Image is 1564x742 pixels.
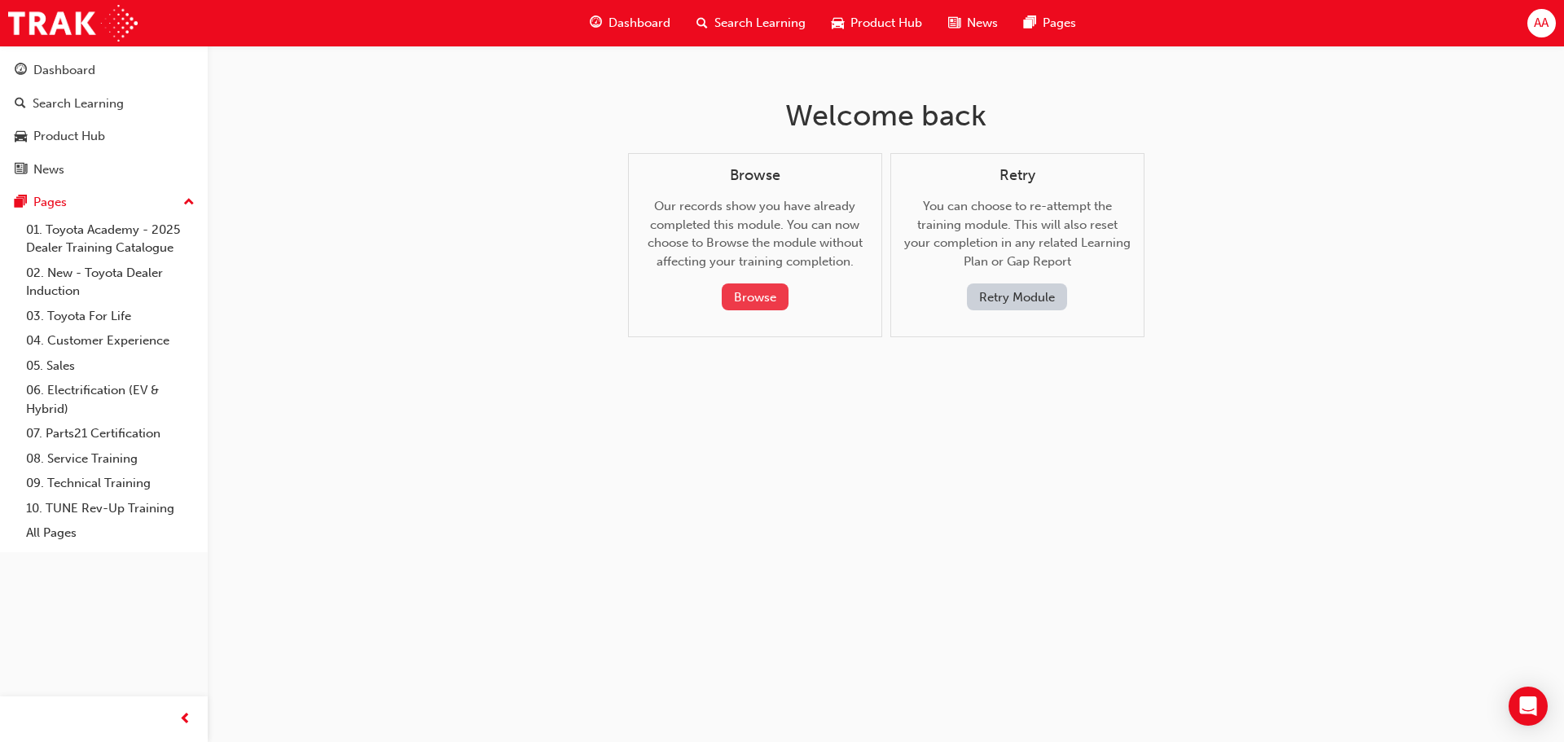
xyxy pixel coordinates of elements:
[1024,13,1036,33] span: pages-icon
[20,496,201,521] a: 10. TUNE Rev-Up Training
[1011,7,1089,40] a: pages-iconPages
[1534,14,1549,33] span: AA
[683,7,819,40] a: search-iconSearch Learning
[15,97,26,112] span: search-icon
[642,167,868,311] div: Our records show you have already completed this module. You can now choose to Browse the module ...
[15,163,27,178] span: news-icon
[967,14,998,33] span: News
[7,55,201,86] a: Dashboard
[850,14,922,33] span: Product Hub
[20,446,201,472] a: 08. Service Training
[20,304,201,329] a: 03. Toyota For Life
[1043,14,1076,33] span: Pages
[608,14,670,33] span: Dashboard
[20,471,201,496] a: 09. Technical Training
[20,353,201,379] a: 05. Sales
[7,155,201,185] a: News
[179,709,191,730] span: prev-icon
[33,127,105,146] div: Product Hub
[20,328,201,353] a: 04. Customer Experience
[722,283,789,310] button: Browse
[7,187,201,217] button: Pages
[628,98,1144,134] h1: Welcome back
[15,64,27,78] span: guage-icon
[15,130,27,144] span: car-icon
[7,121,201,151] a: Product Hub
[33,61,95,80] div: Dashboard
[1509,687,1548,726] div: Open Intercom Messenger
[20,378,201,421] a: 06. Electrification (EV & Hybrid)
[33,160,64,179] div: News
[8,5,138,42] img: Trak
[20,421,201,446] a: 07. Parts21 Certification
[904,167,1131,185] h4: Retry
[696,13,708,33] span: search-icon
[1527,9,1556,37] button: AA
[7,52,201,187] button: DashboardSearch LearningProduct HubNews
[714,14,806,33] span: Search Learning
[590,13,602,33] span: guage-icon
[948,13,960,33] span: news-icon
[33,94,124,113] div: Search Learning
[967,283,1067,310] button: Retry Module
[7,89,201,119] a: Search Learning
[20,261,201,304] a: 02. New - Toyota Dealer Induction
[15,195,27,210] span: pages-icon
[577,7,683,40] a: guage-iconDashboard
[183,192,195,213] span: up-icon
[20,217,201,261] a: 01. Toyota Academy - 2025 Dealer Training Catalogue
[642,167,868,185] h4: Browse
[935,7,1011,40] a: news-iconNews
[20,520,201,546] a: All Pages
[819,7,935,40] a: car-iconProduct Hub
[904,167,1131,311] div: You can choose to re-attempt the training module. This will also reset your completion in any rel...
[33,193,67,212] div: Pages
[832,13,844,33] span: car-icon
